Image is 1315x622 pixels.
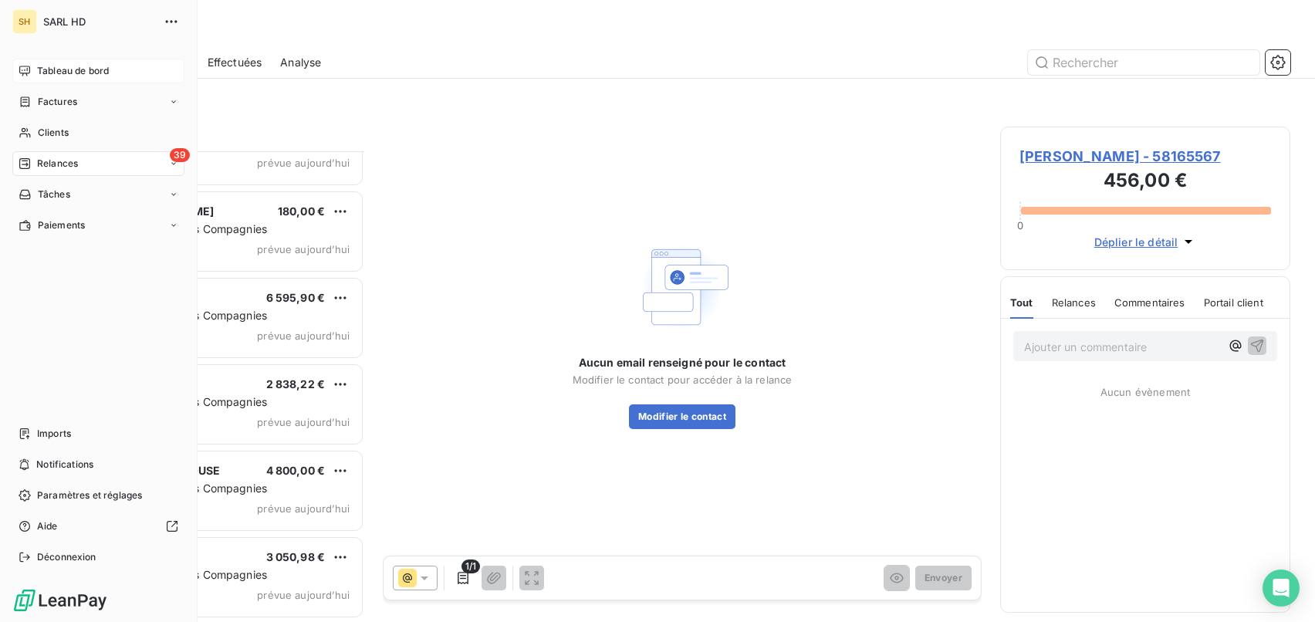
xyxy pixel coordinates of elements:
button: Envoyer [915,566,972,590]
span: 1/1 [461,559,480,573]
span: Aucun évènement [1100,386,1190,398]
span: prévue aujourd’hui [257,416,350,428]
span: 0 [1017,219,1023,232]
span: Commentaires [1114,296,1185,309]
span: 39 [170,148,190,162]
img: Empty state [633,238,732,336]
span: Modifier le contact pour accéder à la relance [573,374,793,386]
span: Clients [38,126,69,140]
span: SARL HD [43,15,154,28]
span: 4 800,00 € [266,464,326,477]
span: prévue aujourd’hui [257,157,350,169]
span: Relances [1052,296,1096,309]
span: Tâches [38,188,70,201]
button: Modifier le contact [629,404,735,429]
span: 180,00 € [278,205,325,218]
span: Déplier le détail [1094,234,1178,250]
span: Portail client [1204,296,1263,309]
span: Analyse [280,55,321,70]
a: Aide [12,514,184,539]
h3: 456,00 € [1019,167,1271,198]
span: Notifications [36,458,93,472]
span: 3 050,98 € [266,550,326,563]
span: Tout [1010,296,1033,309]
span: Aucun email renseigné pour le contact [579,355,786,370]
span: Relances [37,157,78,171]
button: Déplier le détail [1090,233,1202,251]
span: prévue aujourd’hui [257,502,350,515]
span: Aide [37,519,58,533]
span: prévue aujourd’hui [257,330,350,342]
span: prévue aujourd’hui [257,243,350,255]
div: grid [74,151,364,622]
span: Imports [37,427,71,441]
span: Effectuées [208,55,262,70]
span: Paramètres et réglages [37,488,142,502]
div: SH [12,9,37,34]
span: [PERSON_NAME] - 58165567 [1019,146,1271,167]
span: Tableau de bord [37,64,109,78]
span: Factures [38,95,77,109]
span: Paiements [38,218,85,232]
span: 6 595,90 € [266,291,326,304]
span: Déconnexion [37,550,96,564]
img: Logo LeanPay [12,588,108,613]
div: Open Intercom Messenger [1263,570,1300,607]
input: Rechercher [1028,50,1259,75]
span: 2 838,22 € [266,377,326,390]
span: prévue aujourd’hui [257,589,350,601]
